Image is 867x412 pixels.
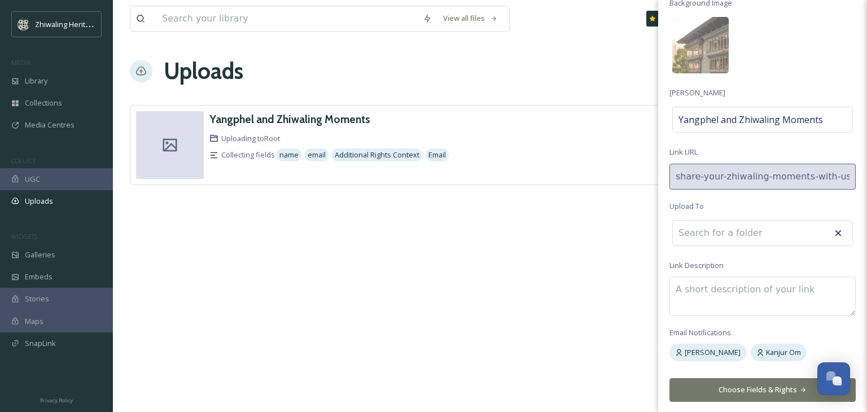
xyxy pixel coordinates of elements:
span: Collecting fields [221,150,275,160]
span: [PERSON_NAME] [669,87,725,98]
span: Link Description [669,260,724,271]
span: UGC [25,174,40,185]
span: WIDGETS [11,232,37,240]
span: Embeds [25,271,52,282]
button: Choose Fields & Rights [669,378,856,401]
a: What's New [646,11,703,27]
span: Upload To [669,201,704,212]
span: Yangphel and Zhiwaling Moments [678,113,823,126]
a: Uploads [164,54,243,88]
span: email [308,150,326,160]
span: name [279,150,299,160]
h3: Yangphel and Zhiwaling Moments [209,112,370,126]
a: Privacy Policy [40,393,73,406]
input: mylink [669,164,856,190]
a: Yangphel and Zhiwaling Moments [209,111,370,128]
span: Library [25,76,47,86]
span: Stories [25,293,49,304]
span: Email Notifications [669,327,731,338]
input: Search your library [156,6,417,31]
span: Additional Rights Context [335,150,419,160]
span: Zhiwaling Heritage [35,19,98,29]
a: View all files [437,7,503,29]
span: Kanjur Om [766,347,801,358]
span: Galleries [25,249,55,260]
span: Media Centres [25,120,75,130]
span: Privacy Policy [40,397,73,404]
span: COLLECT [11,156,36,165]
span: Collections [25,98,62,108]
span: Link URL [669,147,698,157]
span: MEDIA [11,58,31,67]
img: Screenshot%202025-04-29%20at%2011.05.50.png [18,19,29,30]
span: Maps [25,316,43,327]
input: Search for a folder [673,221,797,246]
img: 62baf79e-864a-4253-850f-623f7a430778.jpg [672,17,729,73]
span: Uploads [25,196,53,207]
a: Root [264,133,281,143]
span: Email [428,150,446,160]
span: [PERSON_NAME] [685,347,741,358]
button: Open Chat [817,362,850,395]
span: Uploading to [221,133,281,144]
span: SnapLink [25,338,56,349]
